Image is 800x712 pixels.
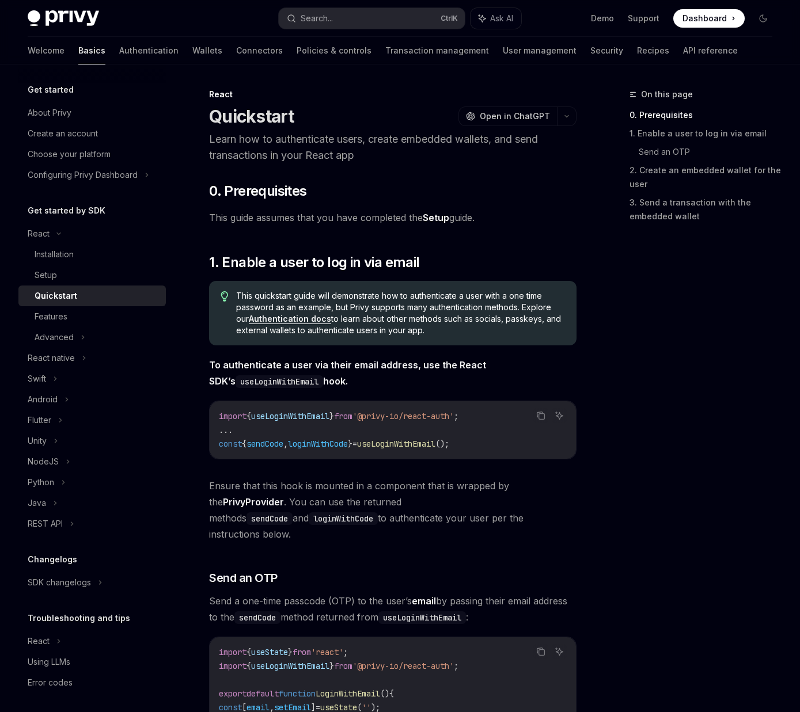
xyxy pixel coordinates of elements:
span: Ask AI [490,13,513,24]
a: Installation [18,244,166,265]
p: Learn how to authenticate users, create embedded wallets, and send transactions in your React app [209,131,577,163]
h5: Get started [28,83,74,97]
code: useLoginWithEmail [236,375,323,388]
div: Unity [28,434,47,448]
button: Ask AI [552,408,567,423]
span: { [247,661,251,671]
div: Setup [35,268,57,282]
strong: To authenticate a user via their email address, use the React SDK’s hook. [209,359,486,387]
div: Flutter [28,413,51,427]
h5: Troubleshooting and tips [28,611,130,625]
a: 0. Prerequisites [630,106,782,124]
div: React native [28,351,75,365]
span: '@privy-io/react-auth' [352,411,454,421]
span: ; [454,411,458,421]
span: '@privy-io/react-auth' [352,661,454,671]
a: Security [590,37,623,64]
a: Transaction management [385,37,489,64]
code: sendCode [234,611,280,624]
h5: Get started by SDK [28,204,105,218]
button: Ask AI [552,644,567,659]
span: } [329,411,334,421]
span: = [352,439,357,449]
span: LoginWithEmail [316,688,380,699]
span: { [247,647,251,657]
a: Create an account [18,123,166,144]
a: Support [628,13,659,24]
a: 1. Enable a user to log in via email [630,124,782,143]
a: Quickstart [18,285,166,306]
span: loginWithCode [288,439,348,449]
span: import [219,661,247,671]
span: Dashboard [683,13,727,24]
a: Error codes [18,672,166,693]
span: Send a one-time passcode (OTP) to the user’s by passing their email address to the method returne... [209,593,577,625]
div: NodeJS [28,455,59,469]
span: 1. Enable a user to log in via email [209,253,419,272]
div: About Privy [28,106,71,120]
code: useLoginWithEmail [378,611,466,624]
div: Configuring Privy Dashboard [28,168,138,182]
div: Search... [301,12,333,25]
a: Welcome [28,37,65,64]
a: Authentication docs [249,314,331,324]
h1: Quickstart [209,106,294,127]
a: 3. Send a transaction with the embedded wallet [630,193,782,226]
span: Ctrl K [441,14,458,23]
a: Policies & controls [297,37,371,64]
button: Copy the contents from the code block [533,408,548,423]
div: Features [35,310,67,323]
a: About Privy [18,102,166,123]
span: } [348,439,352,449]
a: Setup [423,212,449,224]
span: { [247,411,251,421]
a: Recipes [637,37,669,64]
a: Features [18,306,166,327]
div: Java [28,496,46,510]
strong: email [412,595,436,607]
span: useLoginWithEmail [251,411,329,421]
a: Demo [591,13,614,24]
span: export [219,688,247,699]
span: ; [343,647,348,657]
button: Copy the contents from the code block [533,644,548,659]
div: Advanced [35,330,74,344]
div: React [28,227,50,241]
code: loginWithCode [309,512,378,525]
div: REST API [28,517,63,531]
span: } [329,661,334,671]
a: API reference [683,37,738,64]
span: ; [454,661,458,671]
span: Ensure that this hook is mounted in a component that is wrapped by the . You can use the returned... [209,478,577,542]
div: Python [28,475,54,489]
span: useLoginWithEmail [251,661,329,671]
span: import [219,647,247,657]
div: Swift [28,372,46,386]
span: () [380,688,389,699]
div: SDK changelogs [28,576,91,589]
span: 0. Prerequisites [209,182,306,200]
button: Ask AI [471,8,521,29]
span: from [334,411,352,421]
button: Open in ChatGPT [458,106,557,126]
span: sendCode [247,439,283,449]
span: useLoginWithEmail [357,439,435,449]
span: { [242,439,247,449]
span: from [334,661,352,671]
div: Choose your platform [28,147,111,161]
a: Basics [78,37,105,64]
a: Authentication [119,37,179,64]
a: Send an OTP [639,143,782,161]
span: This guide assumes that you have completed the guide. [209,210,577,226]
a: Using LLMs [18,652,166,672]
div: Installation [35,248,74,261]
span: function [279,688,316,699]
a: Setup [18,265,166,285]
img: dark logo [28,10,99,26]
span: Send an OTP [209,570,278,586]
span: (); [435,439,449,449]
div: Using LLMs [28,655,70,669]
h5: Changelogs [28,553,77,566]
div: React [209,89,577,100]
span: 'react' [311,647,343,657]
